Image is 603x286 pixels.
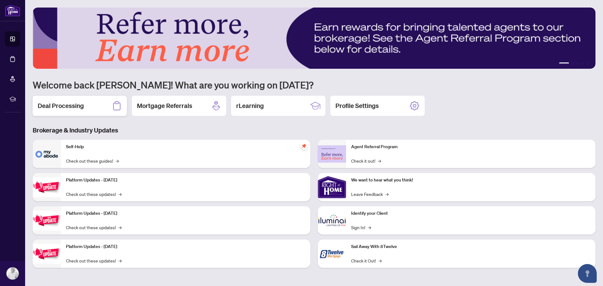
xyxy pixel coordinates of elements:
h3: Brokerage & Industry Updates [33,126,595,135]
a: Leave Feedback→ [351,191,388,197]
button: 1 [559,62,569,65]
p: Platform Updates - [DATE] [66,243,305,250]
button: 5 [587,62,589,65]
p: Agent Referral Program [351,143,590,150]
img: Platform Updates - June 23, 2025 [33,244,61,264]
button: 3 [577,62,579,65]
span: → [378,257,382,264]
img: Platform Updates - July 21, 2025 [33,177,61,197]
img: Agent Referral Program [318,145,346,163]
span: → [118,191,122,197]
img: Identify your Client [318,206,346,235]
span: → [385,191,388,197]
h2: rLearning [236,101,264,110]
span: → [118,257,122,264]
h2: Deal Processing [38,101,84,110]
h2: Mortgage Referrals [137,101,192,110]
a: Check out these updates!→ [66,257,122,264]
p: Identify your Client [351,210,590,217]
p: Platform Updates - [DATE] [66,210,305,217]
a: Check out these updates!→ [66,224,122,231]
img: logo [5,5,20,16]
a: Check out these updates!→ [66,191,122,197]
img: Profile Icon [7,267,19,279]
img: We want to hear what you think! [318,173,346,201]
img: Platform Updates - July 8, 2025 [33,211,61,230]
span: pushpin [300,142,308,150]
button: 2 [572,62,574,65]
img: Sail Away With 8Twelve [318,240,346,268]
span: → [368,224,371,231]
a: Check out these guides!→ [66,157,119,164]
p: Self-Help [66,143,305,150]
span: → [118,224,122,231]
span: → [378,157,381,164]
a: Sign In!→ [351,224,371,231]
button: 4 [582,62,584,65]
span: → [116,157,119,164]
p: Platform Updates - [DATE] [66,177,305,184]
p: Sail Away With 8Twelve [351,243,590,250]
p: We want to hear what you think! [351,177,590,184]
a: Check it out!→ [351,157,381,164]
img: Slide 0 [33,8,595,69]
h2: Profile Settings [335,101,379,110]
img: Self-Help [33,140,61,168]
button: Open asap [578,264,597,283]
a: Check it Out!→ [351,257,382,264]
h1: Welcome back [PERSON_NAME]! What are you working on [DATE]? [33,79,595,91]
